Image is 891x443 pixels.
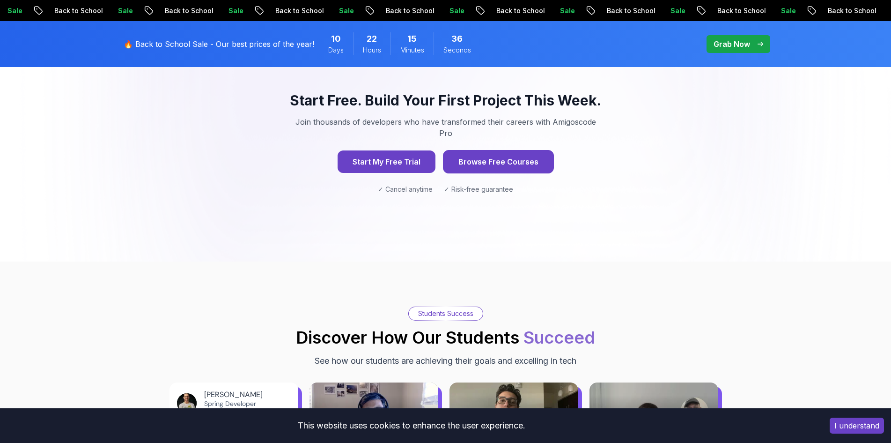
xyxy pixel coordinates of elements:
span: 36 Seconds [451,32,463,45]
p: See how our students are achieving their goals and excelling in tech [315,354,576,368]
span: 22 Hours [367,32,377,45]
span: Succeed [523,327,595,348]
h3: Start Free. Build Your First Project This Week. [258,92,633,109]
span: Minutes [400,45,424,55]
div: [PERSON_NAME] [204,390,283,399]
p: Back to School [265,6,329,15]
span: Seconds [443,45,471,55]
p: Back to School [707,6,771,15]
a: Spring Developer Advocate [204,399,256,416]
p: Sale [771,6,801,15]
span: ✓ Risk-free guarantee [444,185,513,194]
button: Start My Free Trial [338,150,435,173]
img: Josh Long avatar [177,393,197,413]
p: Back to School [376,6,440,15]
p: Sale [440,6,470,15]
p: Join thousands of developers who have transformed their careers with Amigoscode Pro [288,116,603,139]
p: Sale [329,6,359,15]
div: This website uses cookies to enhance the user experience. [7,415,816,436]
span: 15 Minutes [407,32,417,45]
p: Sale [108,6,138,15]
p: Grab Now [714,38,750,50]
button: Browse Free Courses [443,150,554,173]
span: ✓ Cancel anytime [378,185,433,194]
span: Days [328,45,344,55]
p: Sale [550,6,580,15]
p: Back to School [44,6,108,15]
p: Back to School [486,6,550,15]
p: Back to School [597,6,661,15]
span: Hours [363,45,381,55]
p: 🔥 Back to School Sale - Our best prices of the year! [124,38,314,50]
p: Back to School [155,6,219,15]
p: Students Success [418,309,473,318]
p: Sale [661,6,691,15]
button: Accept cookies [830,418,884,434]
p: Back to School [818,6,882,15]
span: 10 Days [331,32,341,45]
p: Sale [219,6,249,15]
h2: Discover How Our Students [296,328,595,347]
